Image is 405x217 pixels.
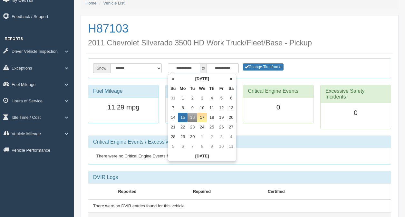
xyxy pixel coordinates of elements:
[168,74,178,84] th: «
[197,122,207,132] td: 24
[226,84,236,93] th: Sa
[226,93,236,103] td: 6
[217,84,226,93] th: Fr
[207,113,217,122] td: 18
[178,122,188,132] td: 22
[168,84,178,93] th: Su
[93,88,154,94] h3: Fuel Mileage
[200,63,207,73] span: to
[226,142,236,151] td: 11
[226,122,236,132] td: 27
[168,113,178,122] td: 14
[178,84,188,93] th: Mo
[207,103,217,113] td: 11
[178,93,188,103] td: 1
[93,153,386,159] div: There were no Critical Engine Events for this period.
[207,132,217,142] td: 2
[168,151,236,161] th: [DATE]
[188,122,197,132] td: 23
[193,189,211,194] strong: Repaired
[321,103,391,122] div: 0
[85,1,97,5] a: Home
[93,139,386,145] h3: Critical Engine Events / Excessive Safety Incidents
[197,142,207,151] td: 8
[197,132,207,142] td: 1
[88,39,312,47] small: 2011 Chevrolet Silverado 3500 HD Work Truck/Fleet/Base - Pickup
[166,98,236,117] div: 482
[197,93,207,103] td: 3
[207,122,217,132] td: 25
[243,98,313,117] div: 0
[226,132,236,142] td: 4
[197,84,207,93] th: We
[168,142,178,151] td: 5
[217,132,226,142] td: 3
[207,142,217,151] td: 9
[243,63,284,71] button: Change Timeframe
[88,199,391,212] li: There were no DVIR entries found for this vehicle.
[93,63,111,73] span: Show:
[188,113,197,122] td: 16
[188,142,197,151] td: 7
[103,1,125,5] a: Vehicle List
[168,122,178,132] td: 21
[325,88,386,99] h3: Excessive Safety Incidents
[217,103,226,113] td: 12
[217,142,226,151] td: 10
[168,103,178,113] td: 7
[168,132,178,142] td: 28
[217,113,226,122] td: 19
[226,103,236,113] td: 13
[178,103,188,113] td: 8
[207,84,217,93] th: Th
[226,74,236,84] th: »
[88,98,159,117] div: 11.29 mpg
[197,103,207,113] td: 10
[217,93,226,103] td: 5
[118,189,136,194] strong: Reported
[168,93,178,103] td: 31
[226,113,236,122] td: 20
[178,74,226,84] th: [DATE]
[217,122,226,132] td: 26
[178,132,188,142] td: 29
[178,113,188,122] td: 15
[188,93,197,103] td: 2
[188,103,197,113] td: 9
[93,175,386,180] h3: DVIR Logs
[268,189,285,194] strong: Certified
[88,22,391,48] h1: H87103
[207,93,217,103] td: 4
[188,84,197,93] th: Tu
[178,142,188,151] td: 6
[248,88,309,94] h3: Critical Engine Events
[197,113,207,122] td: 17
[188,132,197,142] td: 30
